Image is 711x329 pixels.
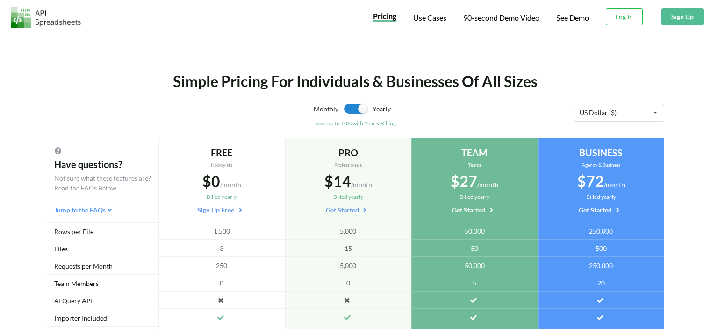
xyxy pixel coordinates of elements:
span: 3 [220,243,223,253]
span: 500 [596,243,607,253]
div: Simple Pricing For Individuals & Businesses Of All Sizes [100,70,612,93]
div: US Dollar ($) [580,110,617,116]
span: 90-second Demo Video [463,14,539,22]
div: Have questions? [54,157,151,171]
div: BUSINESS [546,146,657,160]
span: 50 [471,243,478,253]
div: Rows per File [47,223,158,240]
div: Teams [419,161,531,168]
div: Importer Included [47,309,158,327]
span: 5,000 [340,226,356,236]
div: Jump to the FAQs [54,205,151,215]
span: 5,000 [340,261,356,271]
span: 20 [597,278,605,288]
span: 5 [473,278,476,288]
div: AI Query API [47,292,158,309]
div: Billed yearly [166,193,278,201]
div: Files [47,240,158,257]
span: /month [220,181,241,189]
div: Requests per Month [47,257,158,275]
span: 250 [216,261,227,271]
div: FREE [166,146,278,160]
a: Get Started [326,205,371,214]
span: /month [351,181,372,189]
div: Yearly [373,104,506,119]
div: TEAM [419,146,531,160]
div: Professionals [293,161,404,168]
div: Not sure what these features are? Read the FAQs Below [54,173,151,193]
span: /month [477,181,498,189]
span: Pricing [373,12,396,21]
a: Get Started [452,205,497,214]
img: Logo.png [11,7,81,28]
span: $27 [451,172,477,190]
button: Log In [606,8,643,25]
span: 250,000 [589,261,613,271]
div: Billed yearly [293,193,404,201]
span: 1,500 [214,226,230,236]
span: $72 [577,172,604,190]
span: 50,000 [465,261,485,271]
span: /month [604,181,625,189]
div: Billed yearly [419,193,531,201]
span: $0 [202,172,220,190]
div: Hobbyists [166,161,278,168]
span: 0 [220,278,223,288]
div: Save up to 10% with Yearly Billing [205,119,507,128]
span: 15 [345,243,352,253]
span: 250,000 [589,226,613,236]
div: Monthly [205,104,338,119]
div: PRO [293,146,404,160]
button: Sign Up [661,8,704,25]
span: $14 [324,172,351,190]
div: Billed yearly [546,193,657,201]
span: 0 [346,278,350,288]
span: Use Cases [413,13,446,22]
div: Agency & Business [546,161,657,168]
a: Sign Up Free [197,205,246,214]
a: See Demo [556,13,589,23]
div: Team Members [47,275,158,292]
a: Get Started [579,205,624,214]
span: 50,000 [465,226,485,236]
